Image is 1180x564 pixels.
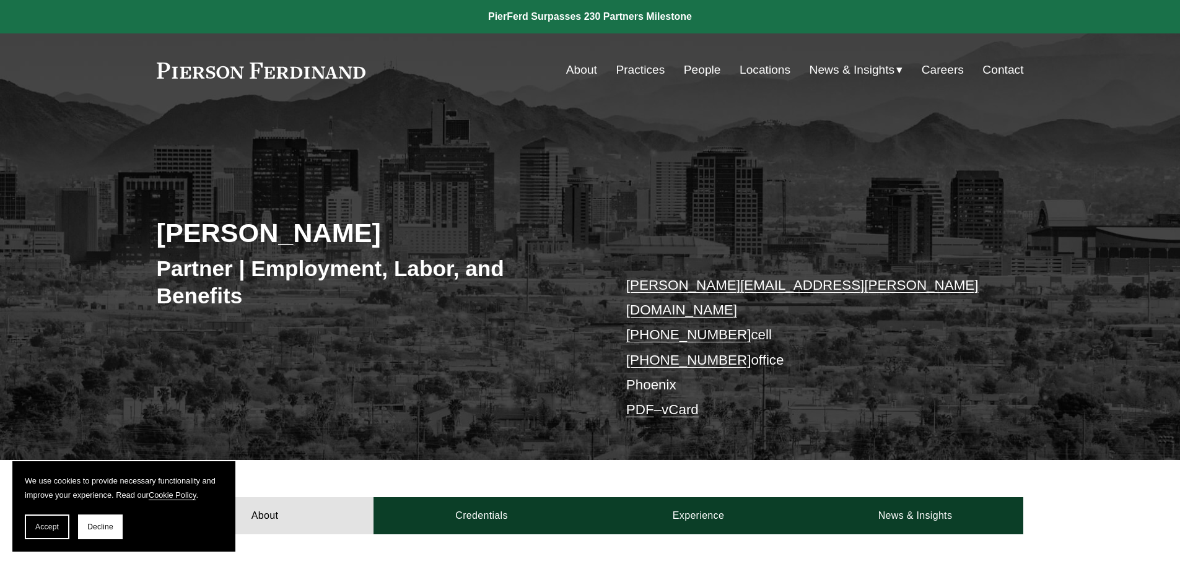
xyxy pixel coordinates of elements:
[35,523,59,531] span: Accept
[922,58,964,82] a: Careers
[626,402,654,417] a: PDF
[806,497,1023,534] a: News & Insights
[590,497,807,534] a: Experience
[78,514,123,539] button: Decline
[982,58,1023,82] a: Contact
[12,461,235,552] section: Cookie banner
[616,58,665,82] a: Practices
[626,277,979,318] a: [PERSON_NAME][EMAIL_ADDRESS][PERSON_NAME][DOMAIN_NAME]
[662,402,699,417] a: vCard
[149,490,196,500] a: Cookie Policy
[684,58,721,82] a: People
[810,59,895,81] span: News & Insights
[810,58,903,82] a: folder dropdown
[157,497,374,534] a: About
[157,255,590,309] h3: Partner | Employment, Labor, and Benefits
[374,497,590,534] a: Credentials
[566,58,597,82] a: About
[87,523,113,531] span: Decline
[25,514,69,539] button: Accept
[626,273,987,423] p: cell office Phoenix –
[157,217,590,249] h2: [PERSON_NAME]
[740,58,790,82] a: Locations
[626,352,751,368] a: [PHONE_NUMBER]
[25,474,223,502] p: We use cookies to provide necessary functionality and improve your experience. Read our .
[626,327,751,342] a: [PHONE_NUMBER]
